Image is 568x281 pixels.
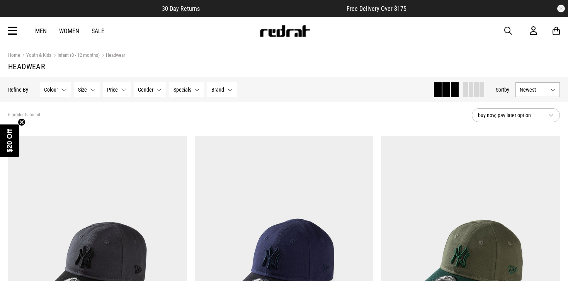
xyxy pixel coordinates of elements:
[162,5,200,12] span: 30 Day Returns
[138,87,153,93] span: Gender
[103,82,131,97] button: Price
[8,62,560,71] h1: Headwear
[78,87,87,93] span: Size
[211,87,224,93] span: Brand
[35,27,47,35] a: Men
[134,82,166,97] button: Gender
[40,82,71,97] button: Colour
[6,129,14,152] span: $20 Off
[8,87,28,93] p: Refine By
[20,52,51,60] a: Youth & Kids
[520,87,547,93] span: Newest
[107,87,118,93] span: Price
[504,87,509,93] span: by
[515,82,560,97] button: Newest
[169,82,204,97] button: Specials
[18,118,26,126] button: Close teaser
[259,25,310,37] img: Redrat logo
[496,85,509,94] button: Sortby
[8,112,40,118] span: 6 products found
[44,87,58,93] span: Colour
[59,27,79,35] a: Women
[74,82,100,97] button: Size
[472,108,560,122] button: buy now, pay later option
[207,82,237,97] button: Brand
[478,111,542,120] span: buy now, pay later option
[215,5,331,12] iframe: Customer reviews powered by Trustpilot
[173,87,191,93] span: Specials
[51,52,100,60] a: Infant (0 - 12 months)
[347,5,406,12] span: Free Delivery Over $175
[100,52,125,60] a: Headwear
[8,52,20,58] a: Home
[92,27,104,35] a: Sale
